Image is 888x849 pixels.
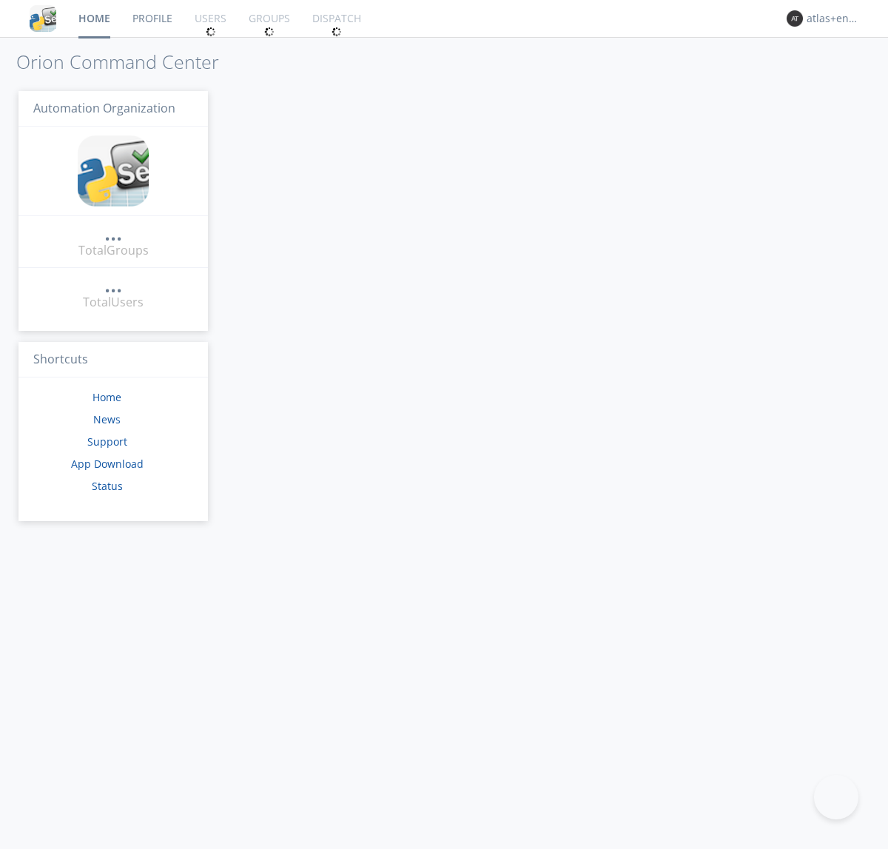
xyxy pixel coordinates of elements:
div: ... [104,225,122,240]
img: spin.svg [206,27,216,37]
a: Support [87,434,127,449]
div: Total Groups [78,242,149,259]
img: cddb5a64eb264b2086981ab96f4c1ba7 [30,5,56,32]
div: Total Users [83,294,144,311]
a: Status [92,479,123,493]
a: App Download [71,457,144,471]
a: ... [104,225,122,242]
iframe: Toggle Customer Support [814,775,858,819]
img: cddb5a64eb264b2086981ab96f4c1ba7 [78,135,149,207]
a: ... [104,277,122,294]
a: Home [92,390,121,404]
div: atlas+english0001 [807,11,862,26]
img: 373638.png [787,10,803,27]
img: spin.svg [332,27,342,37]
img: spin.svg [264,27,275,37]
div: ... [104,277,122,292]
span: Automation Organization [33,100,175,116]
h3: Shortcuts [18,342,208,378]
a: News [93,412,121,426]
